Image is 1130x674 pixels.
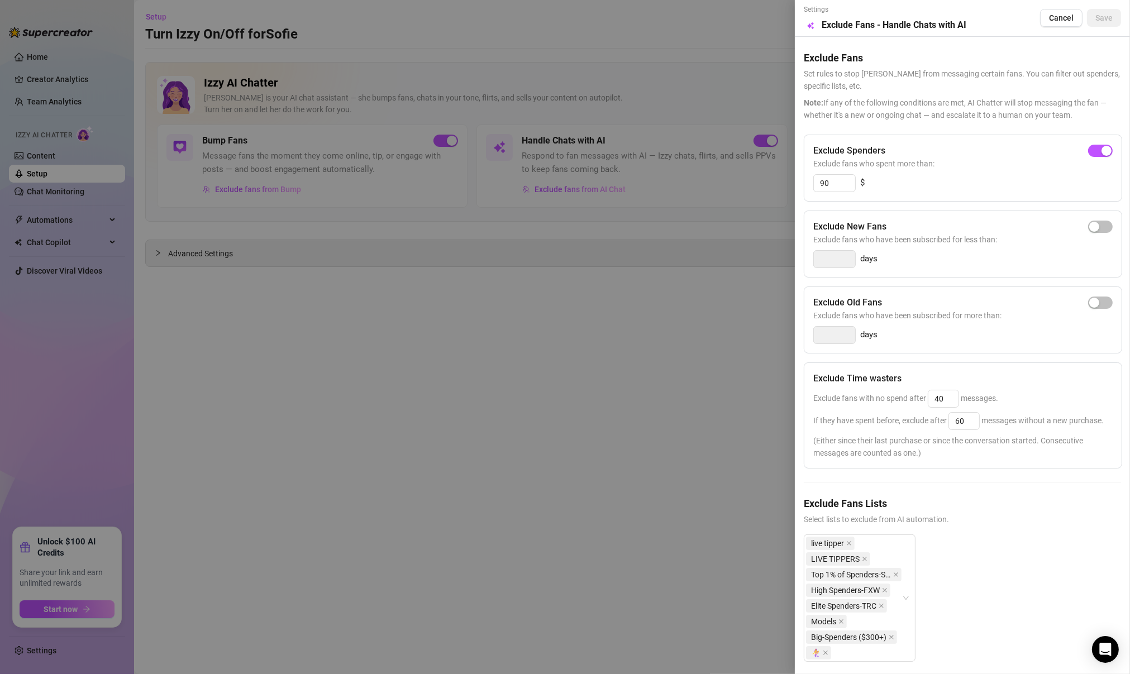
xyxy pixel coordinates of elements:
span: $ [860,176,865,190]
span: close [838,619,844,624]
span: days [860,328,878,342]
span: Exclude fans who spent more than: [813,157,1113,170]
span: Select lists to exclude from AI automation. [804,513,1121,525]
span: Top 1% of Spenders-S1G [806,568,902,581]
span: live tipper [811,537,844,549]
span: Elite Spenders-TRC [806,599,887,613]
span: close [846,541,852,546]
span: Models [811,615,836,628]
span: 🧜‍♀️ [806,646,831,659]
span: LIVE TIPPERS [806,552,870,566]
h5: Exclude Spenders [813,144,885,157]
span: LIVE TIPPERS [811,553,860,565]
span: close [823,650,828,656]
span: close [889,634,894,640]
h5: Exclude Fans [804,50,1121,65]
span: Big-Spenders ($300+) [806,630,897,644]
span: High Spenders-FXW [811,584,880,596]
span: Exclude fans who have been subscribed for less than: [813,233,1113,246]
h5: Exclude Time wasters [813,372,902,385]
span: close [862,556,867,562]
button: Cancel [1040,9,1083,27]
span: Settings [804,4,966,15]
button: Save [1087,9,1121,27]
span: Note: [804,98,823,107]
span: live tipper [806,537,855,550]
span: Set rules to stop [PERSON_NAME] from messaging certain fans. You can filter out spenders, specifi... [804,68,1121,92]
span: Top 1% of Spenders-S1G [811,568,891,581]
span: Elite Spenders-TRC [811,600,876,612]
span: Exclude fans with no spend after messages. [813,394,998,403]
span: High Spenders-FXW [806,584,890,597]
span: close [879,603,884,609]
h5: Exclude Fans - Handle Chats with AI [822,18,966,32]
span: Exclude fans who have been subscribed for more than: [813,309,1113,322]
div: Open Intercom Messenger [1092,636,1119,663]
h5: Exclude Fans Lists [804,496,1121,511]
span: close [893,572,899,577]
span: Big-Spenders ($300+) [811,631,886,643]
span: Cancel [1049,13,1074,22]
span: (Either since their last purchase or since the conversation started. Consecutive messages are cou... [813,434,1113,459]
span: If they have spent before, exclude after messages without a new purchase. [813,416,1104,425]
span: 🧜‍♀️ [811,647,821,659]
h5: Exclude New Fans [813,220,886,233]
span: close [882,587,888,593]
span: If any of the following conditions are met, AI Chatter will stop messaging the fan — whether it's... [804,97,1121,121]
span: Models [806,615,847,628]
span: days [860,252,878,266]
h5: Exclude Old Fans [813,296,882,309]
